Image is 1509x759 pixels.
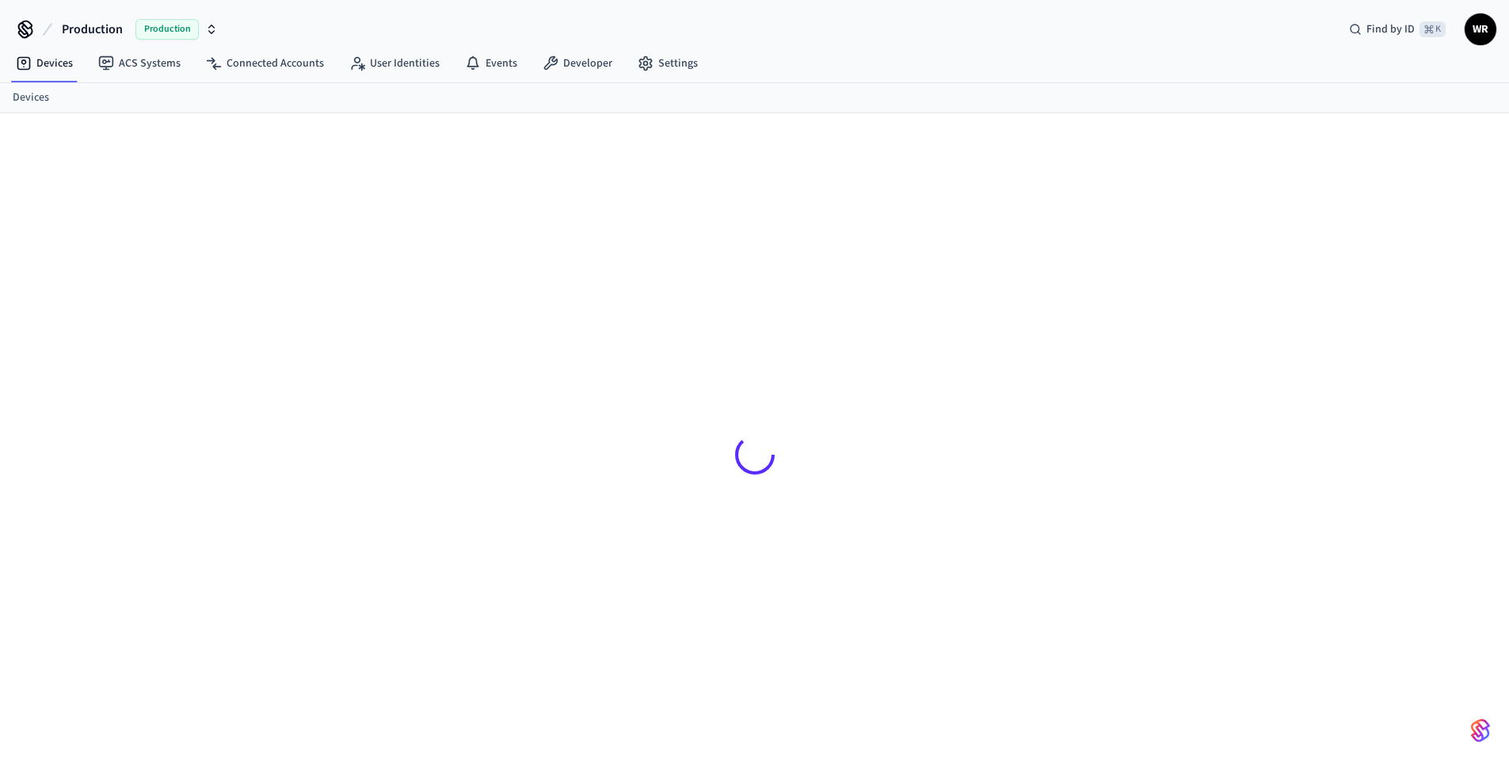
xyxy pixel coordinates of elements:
a: ACS Systems [86,49,193,78]
span: Production [135,19,199,40]
a: Devices [13,90,49,106]
span: Find by ID [1366,21,1415,37]
a: User Identities [337,49,452,78]
a: Settings [625,49,711,78]
a: Devices [3,49,86,78]
div: Find by ID⌘ K [1336,15,1458,44]
button: WR [1465,13,1496,45]
a: Developer [530,49,625,78]
a: Events [452,49,530,78]
span: ⌘ K [1419,21,1446,37]
span: Production [62,20,123,39]
a: Connected Accounts [193,49,337,78]
img: SeamLogoGradient.69752ec5.svg [1471,718,1490,743]
span: WR [1466,15,1495,44]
